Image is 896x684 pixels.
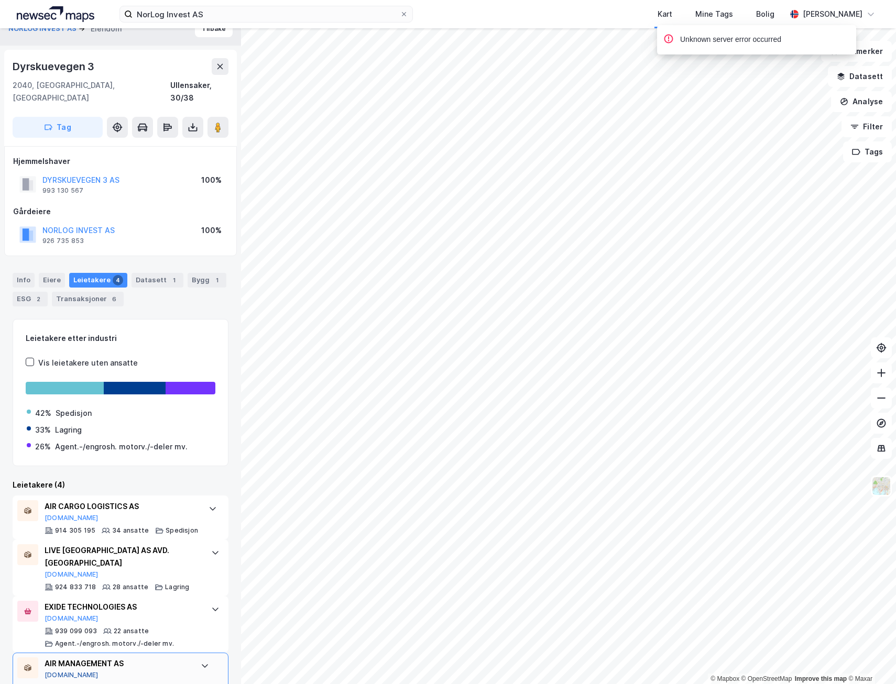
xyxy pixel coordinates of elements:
div: Hjemmelshaver [13,155,228,168]
div: 100% [201,224,222,237]
div: 34 ansatte [112,526,149,535]
div: Spedisjon [56,407,92,420]
button: [DOMAIN_NAME] [45,614,99,623]
button: Analyse [831,91,892,112]
div: 26% [35,440,51,453]
div: 28 ansatte [113,583,148,591]
button: Datasett [828,66,892,87]
div: Transaksjoner [52,292,124,306]
div: Lagring [55,424,82,436]
div: AIR CARGO LOGISTICS AS [45,500,198,513]
div: Agent.-/engrosh. motorv./-deler mv. [55,440,188,453]
div: Leietakere (4) [13,479,228,491]
div: Eiendom [91,23,122,35]
div: [PERSON_NAME] [803,8,862,20]
div: LIVE [GEOGRAPHIC_DATA] AS AVD. [GEOGRAPHIC_DATA] [45,544,201,569]
button: Tag [13,117,103,138]
div: 924 833 718 [55,583,96,591]
button: Filter [842,116,892,137]
div: Dyrskuevegen 3 [13,58,96,75]
div: Datasett [132,273,183,288]
div: Info [13,273,35,288]
a: Mapbox [711,675,739,682]
div: EXIDE TECHNOLOGIES AS [45,601,201,613]
div: Spedisjon [166,526,198,535]
button: Tags [843,141,892,162]
div: 4 [113,275,123,285]
img: logo.a4113a55bc3d86da70a041830d287a7e.svg [17,6,94,22]
div: 926 735 853 [42,237,84,245]
div: 2 [33,294,43,304]
div: Leietakere [69,273,127,288]
a: OpenStreetMap [741,675,792,682]
div: ESG [13,292,48,306]
div: 42% [35,407,51,420]
div: Vis leietakere uten ansatte [38,357,138,369]
div: 939 099 093 [55,627,97,635]
div: 1 [212,275,222,285]
div: Leietakere etter industri [26,332,215,345]
div: Kart [658,8,672,20]
div: Unknown server error occurred [680,34,781,46]
a: Improve this map [795,675,847,682]
div: 22 ansatte [114,627,149,635]
img: Z [871,476,891,496]
button: Tilbake [195,20,233,37]
div: Mine Tags [695,8,733,20]
div: 1 [169,275,179,285]
div: 914 305 195 [55,526,95,535]
div: 993 130 567 [42,186,83,195]
div: Lagring [165,583,189,591]
div: Eiere [39,273,65,288]
div: 2040, [GEOGRAPHIC_DATA], [GEOGRAPHIC_DATA] [13,79,170,104]
button: [DOMAIN_NAME] [45,570,99,579]
div: Agent.-/engrosh. motorv./-deler mv. [55,639,174,648]
button: NORLOG INVEST AS [8,24,79,34]
iframe: Chat Widget [844,634,896,684]
div: 6 [109,294,119,304]
div: Bygg [188,273,226,288]
div: Gårdeiere [13,205,228,218]
div: 33% [35,424,51,436]
input: Søk på adresse, matrikkel, gårdeiere, leietakere eller personer [133,6,400,22]
button: [DOMAIN_NAME] [45,671,99,679]
div: 100% [201,174,222,186]
div: Ullensaker, 30/38 [170,79,228,104]
button: [DOMAIN_NAME] [45,514,99,522]
div: AIR MANAGEMENT AS [45,657,190,670]
div: Bolig [756,8,774,20]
